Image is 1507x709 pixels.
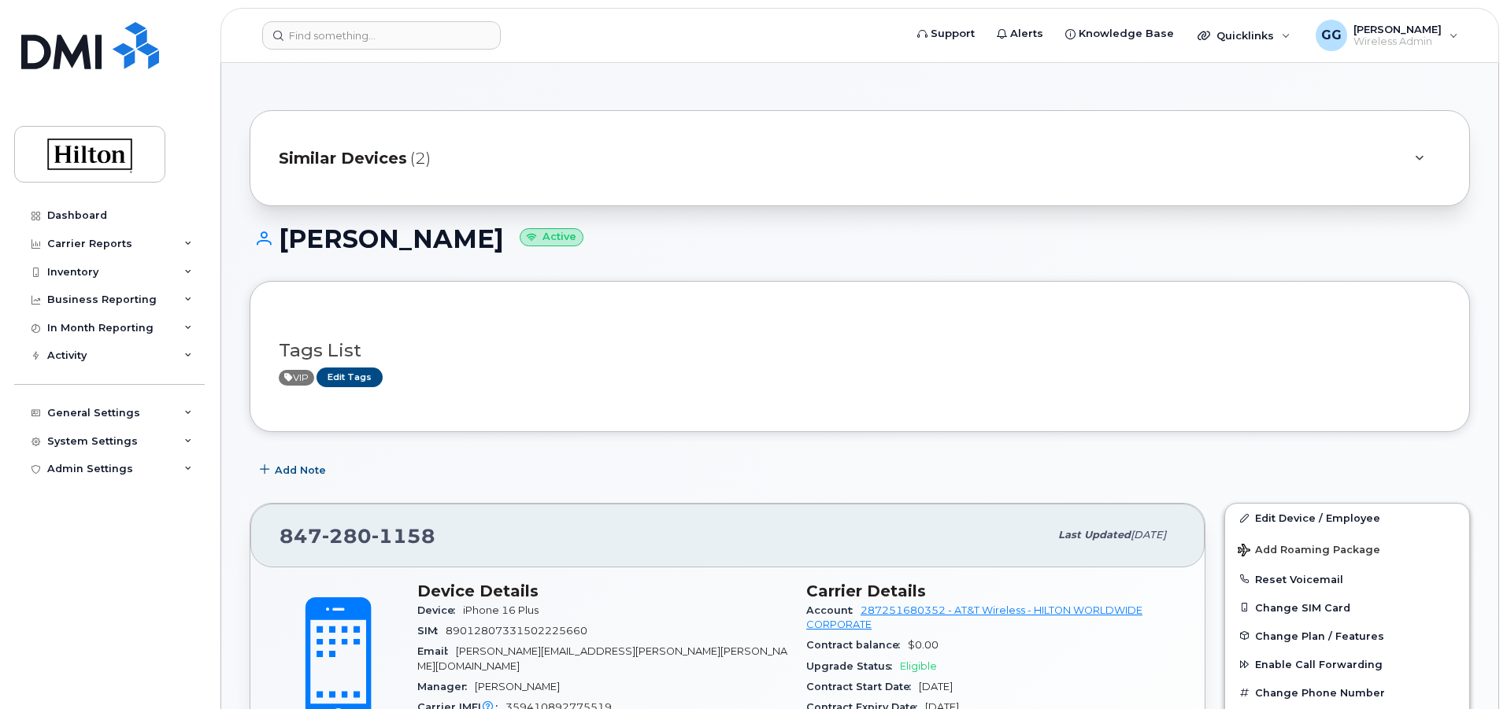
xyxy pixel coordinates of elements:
[417,625,446,637] span: SIM
[806,681,919,692] span: Contract Start Date
[806,604,861,616] span: Account
[919,681,953,692] span: [DATE]
[806,582,1176,600] h3: Carrier Details
[279,341,1441,360] h3: Tags List
[275,463,326,478] span: Add Note
[446,625,587,637] span: 89012807331502225660
[250,456,339,484] button: Add Note
[250,225,1470,253] h1: [PERSON_NAME]
[417,645,456,657] span: Email
[1225,650,1469,678] button: Enable Call Forwarding
[1225,678,1469,707] button: Change Phone Number
[1238,544,1380,559] span: Add Roaming Package
[279,370,314,386] span: Active
[1058,529,1131,541] span: Last updated
[908,639,939,651] span: $0.00
[417,604,463,616] span: Device
[1225,593,1469,622] button: Change SIM Card
[806,604,1142,630] a: 287251680352 - AT&T Wireless - HILTON WORLDWIDE CORPORATE
[417,645,787,671] span: [PERSON_NAME][EMAIL_ADDRESS][PERSON_NAME][PERSON_NAME][DOMAIN_NAME]
[322,524,372,548] span: 280
[806,660,900,672] span: Upgrade Status
[1225,504,1469,532] a: Edit Device / Employee
[1255,659,1383,670] span: Enable Call Forwarding
[463,604,539,616] span: iPhone 16 Plus
[475,681,560,692] span: [PERSON_NAME]
[280,524,435,548] span: 847
[417,582,787,600] h3: Device Details
[410,147,431,170] span: (2)
[317,367,383,387] a: Edit Tags
[372,524,435,548] span: 1158
[1255,630,1384,641] span: Change Plan / Features
[1225,533,1469,565] button: Add Roaming Package
[1225,565,1469,593] button: Reset Voicemail
[279,147,407,170] span: Similar Devices
[520,228,583,246] small: Active
[1225,622,1469,650] button: Change Plan / Features
[806,639,908,651] span: Contract balance
[1131,529,1166,541] span: [DATE]
[417,681,475,692] span: Manager
[900,660,937,672] span: Eligible
[1438,641,1495,697] iframe: Messenger Launcher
